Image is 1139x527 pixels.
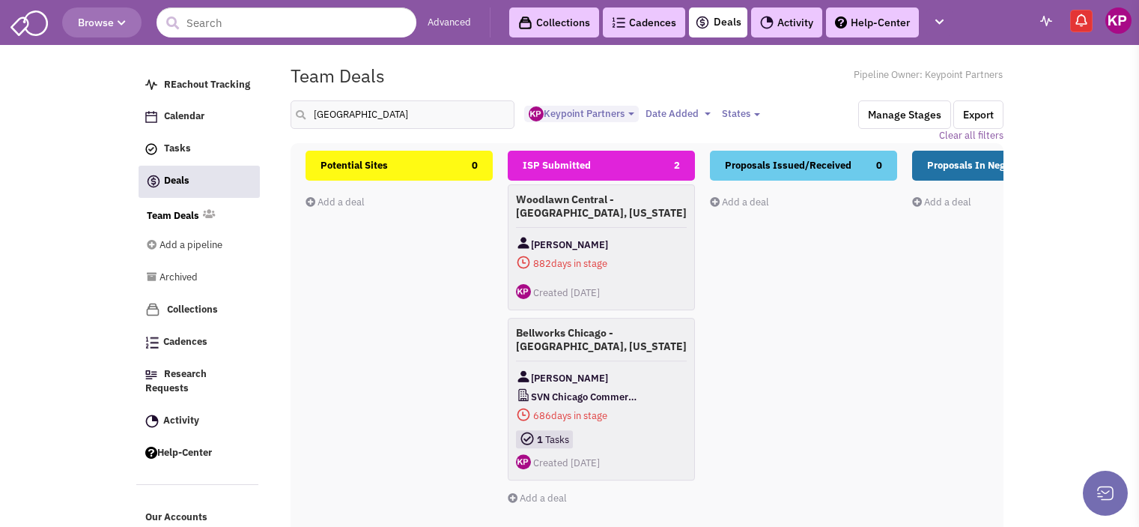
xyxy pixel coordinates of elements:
[858,100,951,129] button: Manage Stages
[603,7,685,37] a: Cadences
[145,447,157,459] img: help.png
[533,409,551,422] span: 686
[612,17,625,28] img: Cadences_logo.png
[138,103,259,131] a: Calendar
[472,151,478,181] span: 0
[147,209,199,223] a: Team Deals
[62,7,142,37] button: Browse
[163,336,207,349] span: Cadences
[163,414,199,427] span: Activity
[164,110,204,123] span: Calendar
[516,255,531,270] img: icon-daysinstage-red.png
[146,172,161,190] img: icon-deals.svg
[138,407,259,436] a: Activity
[529,107,625,120] span: Keypoint Partners
[529,106,544,121] img: ny_GipEnDU-kinWYCc5EwQ.png
[927,159,1045,172] span: Proposals In Negotiations
[725,159,851,172] span: Proposals Issued/Received
[695,13,710,31] img: icon-deals.svg
[545,433,569,446] span: Tasks
[145,415,159,428] img: Activity.png
[537,433,543,446] span: 1
[531,235,608,254] span: [PERSON_NAME]
[509,7,599,37] a: Collections
[533,286,600,299] span: Created [DATE]
[508,492,567,505] a: Add a deal
[138,439,259,468] a: Help-Center
[138,361,259,403] a: Research Requests
[78,16,126,29] span: Browse
[524,106,639,123] button: Keypoint Partners
[531,388,638,406] span: SVN Chicago Commercial
[695,13,741,31] a: Deals
[516,369,531,384] img: Contact Image
[164,142,191,155] span: Tasks
[751,7,822,37] a: Activity
[516,235,531,250] img: Contact Image
[516,326,687,353] h4: Bellworks Chicago - [GEOGRAPHIC_DATA], [US_STATE]
[717,106,765,122] button: States
[533,457,600,469] span: Created [DATE]
[531,369,608,388] span: [PERSON_NAME]
[876,151,882,181] span: 0
[145,370,157,379] img: Research.png
[145,511,207,524] span: Our Accounts
[516,254,687,273] span: days in stage
[291,66,385,85] h1: Team Deals
[145,302,160,317] img: icon-collection-lavender.png
[760,16,774,29] img: Activity.png
[520,431,535,446] img: icon-tasks
[518,16,532,30] img: icon-collection-lavender-black.svg
[826,7,919,37] a: Help-Center
[145,111,157,123] img: Calendar.png
[138,295,259,325] a: Collections
[138,328,259,357] a: Cadences
[722,107,750,120] span: States
[533,257,551,270] span: 882
[516,406,687,425] span: days in stage
[674,151,680,181] span: 2
[321,159,388,172] span: Potential Sites
[167,303,218,316] span: Collections
[291,100,515,129] input: Search deals
[145,337,159,349] img: Cadences_logo.png
[145,368,207,395] span: Research Requests
[835,16,847,28] img: help.png
[516,193,687,220] h4: Woodlawn Central - [GEOGRAPHIC_DATA], [US_STATE]
[1105,7,1132,34] img: Keypoint Partners
[939,129,1003,143] a: Clear all filters
[306,196,365,208] a: Add a deal
[641,106,715,122] button: Date Added
[10,7,48,36] img: SmartAdmin
[516,407,531,422] img: icon-daysinstage-red.png
[147,232,238,260] a: Add a pipeline
[138,135,259,163] a: Tasks
[646,107,699,120] span: Date Added
[139,166,260,198] a: Deals
[157,7,416,37] input: Search
[710,196,769,208] a: Add a deal
[516,388,531,403] img: CompanyLogo
[854,68,1003,82] span: Pipeline Owner: Keypoint Partners
[138,71,259,100] a: REachout Tracking
[912,196,971,208] a: Add a deal
[953,100,1003,129] button: Export
[164,78,250,91] span: REachout Tracking
[147,264,238,292] a: Archived
[523,159,591,172] span: ISP Submitted
[428,16,471,30] a: Advanced
[145,143,157,155] img: icon-tasks.png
